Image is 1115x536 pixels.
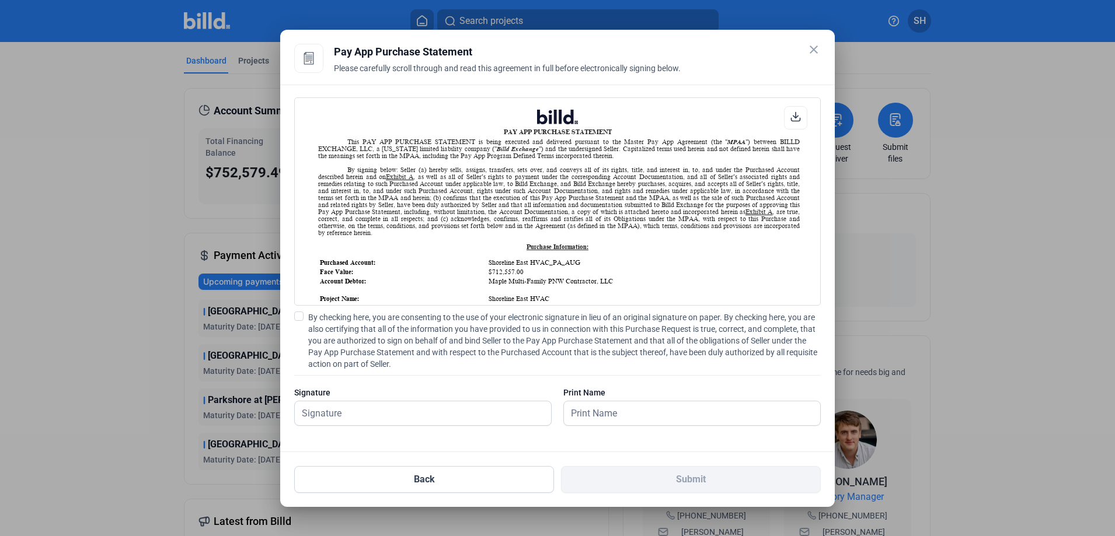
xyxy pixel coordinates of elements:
u: Exhibit A [745,208,772,215]
button: Submit [561,466,821,493]
input: Print Name [564,401,807,425]
td: Shoreline East HVAC [488,295,799,303]
button: Back [294,466,554,493]
mat-icon: close [807,43,821,57]
span: [STREET_ADDRESS] [489,304,551,311]
i: MPAA [727,138,745,145]
u: Exhibit A [386,173,413,180]
td: $712,557.00 [488,268,799,276]
div: Pay App Purchase Statement [334,44,821,60]
div: By signing below: Seller (a) hereby sells, assigns, transfers, sets over, and conveys all of its ... [318,166,800,236]
u: Purchase Information: [527,243,588,250]
td: Face Value: [319,268,487,276]
div: Please carefully scroll through and read this agreement in full before electronically signing below. [334,62,821,88]
div: This PAY APP PURCHASE STATEMENT is being executed and delivered pursuant to the Master Pay App Ag... [318,138,800,159]
div: Print Name [563,387,821,398]
input: Signature [295,401,538,425]
div: Signature [294,387,552,398]
b: PAY APP PURCHASE STATEMENT [504,128,612,135]
td: Shoreline East HVAC_PA_AUG [488,258,799,267]
span: By checking here, you are consenting to the use of your electronic signature in lieu of an origin... [308,311,821,370]
td: Purchased Account: [319,258,487,267]
td: Project Name: [319,295,487,303]
td: Project Address: [319,304,487,312]
i: Billd Exchange [497,145,539,152]
td: Account Debtor: [319,277,487,285]
span: Maple Multi-Family PNW Contractor, LLC [489,278,613,285]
